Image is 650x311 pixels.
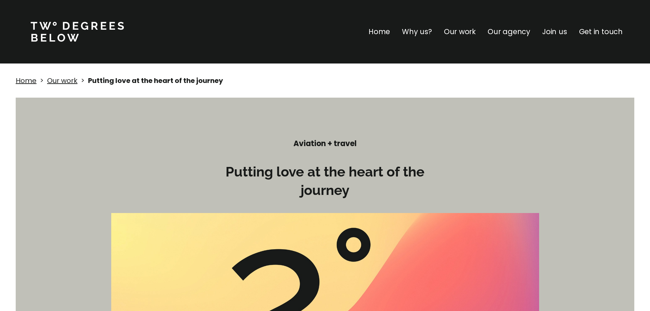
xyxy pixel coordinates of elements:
p: > [40,75,44,86]
a: Our work [47,76,77,85]
a: Home [369,26,390,37]
a: Our work [444,26,476,37]
h3: Putting love at the heart of the journey [223,162,428,199]
a: Why us? [402,26,432,37]
a: Home [16,76,37,85]
a: Our agency [488,26,530,37]
h4: Aviation + travel [223,139,428,149]
p: > [81,75,85,86]
a: Join us [542,26,567,37]
strong: Putting love at the heart of the journey [88,76,223,85]
a: Get in touch [579,26,623,37]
